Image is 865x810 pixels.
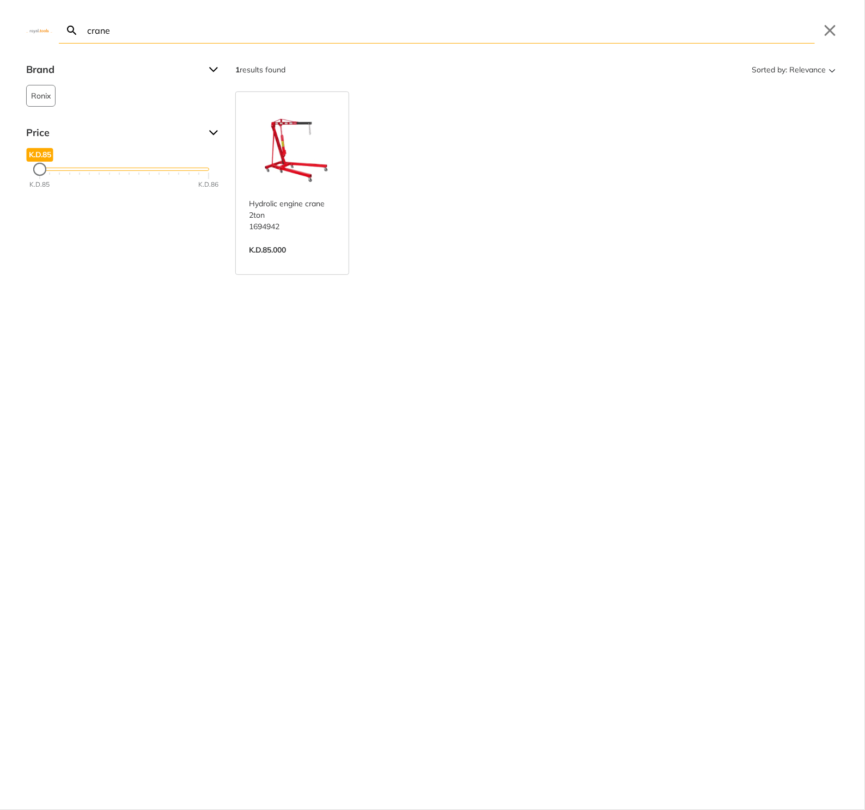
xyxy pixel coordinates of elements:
div: K.D.86 [199,180,219,190]
button: Sorted by:Relevance Sort [750,61,839,78]
button: Close [821,22,839,39]
div: results found [235,61,285,78]
svg: Search [65,24,78,37]
span: Ronix [31,85,51,106]
div: K.D.85 [30,180,50,190]
img: Close [26,28,52,33]
span: Relevance [789,61,826,78]
span: Brand [26,61,200,78]
button: Ronix [26,85,56,107]
svg: Sort [826,63,839,76]
strong: 1 [235,65,240,75]
span: Price [26,124,200,142]
input: Search… [85,17,815,43]
div: Maximum Price [33,163,46,176]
